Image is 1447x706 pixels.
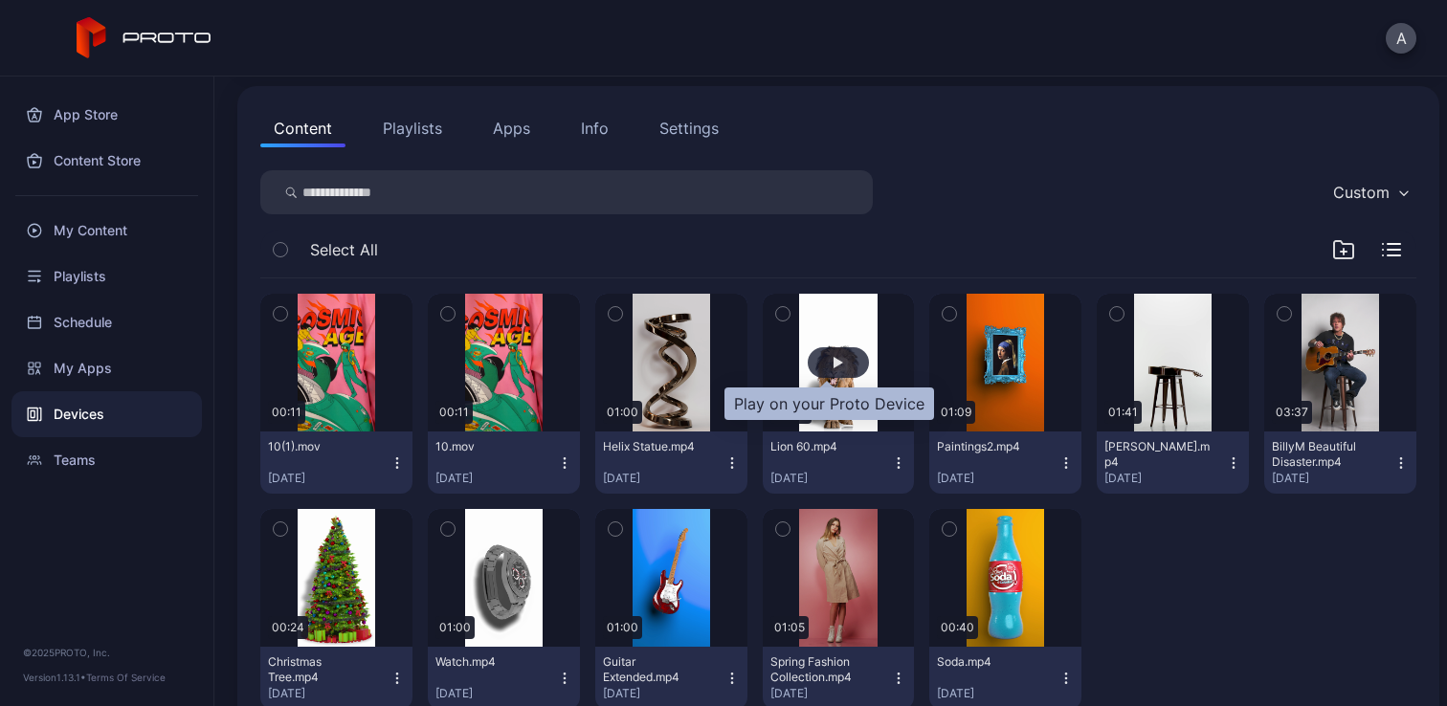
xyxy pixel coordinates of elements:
a: Terms Of Service [86,672,166,683]
div: BillyM Silhouette.mp4 [1104,439,1210,470]
div: Watch.mp4 [435,654,541,670]
div: 10.mov [435,439,541,454]
button: 10(1).mov[DATE] [260,431,412,494]
button: Helix Statue.mp4[DATE] [595,431,747,494]
a: My Content [11,208,202,254]
div: [DATE] [937,686,1058,701]
button: Paintings2.mp4[DATE] [929,431,1081,494]
button: Settings [646,109,732,147]
button: Lion 60.mp4[DATE] [763,431,915,494]
div: Settings [659,117,719,140]
div: [DATE] [603,686,724,701]
div: 10(1).mov [268,439,373,454]
div: Guitar Extended.mp4 [603,654,708,685]
button: BillyM Beautiful Disaster.mp4[DATE] [1264,431,1416,494]
span: Select All [310,238,378,261]
div: [DATE] [435,471,557,486]
div: [DATE] [937,471,1058,486]
div: Spring Fashion Collection.mp4 [770,654,876,685]
div: [DATE] [603,471,724,486]
button: [PERSON_NAME].mp4[DATE] [1097,431,1249,494]
button: 10.mov[DATE] [428,431,580,494]
div: Paintings2.mp4 [937,439,1042,454]
div: Info [581,117,609,140]
div: Christmas Tree.mp4 [268,654,373,685]
button: Playlists [369,109,456,147]
button: A [1386,23,1416,54]
span: Version 1.13.1 • [23,672,86,683]
div: © 2025 PROTO, Inc. [23,645,190,660]
button: Apps [479,109,544,147]
div: [DATE] [435,686,557,701]
div: Helix Statue.mp4 [603,439,708,454]
button: Custom [1324,170,1416,214]
div: Play on your Proto Device [724,387,934,420]
a: App Store [11,92,202,138]
button: Info [568,109,622,147]
a: Playlists [11,254,202,299]
div: [DATE] [1104,471,1226,486]
div: [DATE] [1272,471,1393,486]
div: Custom [1333,183,1390,202]
div: Lion 60.mp4 [770,439,876,454]
a: My Apps [11,345,202,391]
div: [DATE] [770,471,892,486]
div: Soda.mp4 [937,654,1042,670]
a: Devices [11,391,202,437]
button: Content [260,109,345,147]
a: Content Store [11,138,202,184]
div: [DATE] [268,686,390,701]
div: BillyM Beautiful Disaster.mp4 [1272,439,1377,470]
div: [DATE] [268,471,390,486]
a: Teams [11,437,202,483]
div: [DATE] [770,686,892,701]
a: Schedule [11,299,202,345]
